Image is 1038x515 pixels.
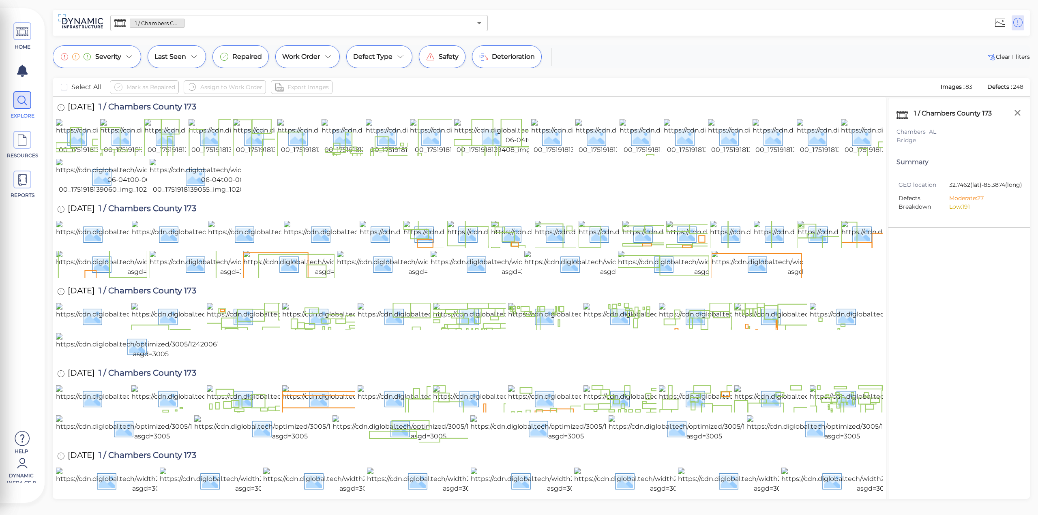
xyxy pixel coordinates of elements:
span: [DATE] [68,369,94,380]
img: https://cdn.diglobal.tech/width210/3005/2025-06-04t00-00-00_1751918139404_img_1029.jpg?asgd=3005 [531,119,680,155]
a: EXPLORE [4,91,41,120]
span: 1 / Chambers County 173 [94,451,196,462]
span: Dynamic Infra CS-8 [4,472,39,483]
img: https://cdn.diglobal.tech/width210/3005/img_0270.jpg?asgd=3005 [666,221,845,247]
span: 1 / Chambers County 173 [94,369,196,380]
img: https://cdn.diglobal.tech/width210/3005/12420041807.jpg?asgd=3005 [810,385,997,411]
img: https://cdn.diglobal.tech/width210/3005/12420041812.jpg?asgd=3005 [433,385,619,411]
span: [DATE] [68,286,94,297]
button: Mark as Repaired [110,80,179,94]
span: Defect Type [353,52,392,62]
img: https://cdn.diglobal.tech/width210/3005/img_0276.jpg?asgd=3005 [447,221,625,247]
div: Summary [896,157,1022,167]
img: https://cdn.diglobal.tech/width210/3005/2025-06-04t00-00-00_1751918139470_img_1035.jpg?asgd=3005 [144,119,293,155]
img: https://cdn.diglobal.tech/width210/3005/2025-06-04t00-00-00_1751918139461_img_1032.jpg?asgd=3005 [277,119,426,155]
img: https://cdn.diglobal.tech/width210/3005/2025-06-04t00-00-00_1751918139413_img_1031.jpg?asgd=3005 [410,119,558,155]
img: https://cdn.diglobal.tech/width210/3005/2025-06-04t00-00-00_1751918139200_img_1025.jpg?asgd=3005 [753,119,901,155]
img: https://cdn.diglobal.tech/width210/3005/12420061303.jpg?asgd=3005 [574,468,761,494]
img: https://cdn.diglobal.tech/width210/3005/img_20210607_114255190.jpg?asgd=3005 [284,221,512,247]
img: https://cdn.diglobal.tech/width210/3005/12420062102.jpg?asgd=3005 [712,251,899,277]
span: Work Order [282,52,320,62]
span: Repaired [232,52,262,62]
img: https://cdn.diglobal.tech/width210/3005/20190610_140416.jpg?asgd=3005 [583,303,785,329]
img: https://cdn.diglobal.tech/width210/3005/img_0266.jpg?asgd=3005 [798,221,976,247]
img: https://cdn.diglobal.tech/width210/3005/12420041809.jpg?asgd=3005 [659,385,847,411]
img: https://cdn.diglobal.tech/width210/3005/20190610_140631.jpg?asgd=3005 [207,303,407,329]
span: [DATE] [68,204,94,215]
span: 83 [965,83,972,90]
img: https://cdn.diglobal.tech/width210/3005/img_0258.jpg?asgd=3005 [337,251,515,277]
img: https://cdn.diglobal.tech/width210/3005/img_20210607_114355281.jpg?asgd=3005 [56,221,283,247]
img: https://cdn.diglobal.tech/optimized/3005/12420041802.jpg?asgd=3005 [609,415,800,441]
img: https://cdn.diglobal.tech/width210/3005/img_20210607_114258311.jpg?asgd=3005 [208,221,434,247]
span: Defects Breakdown [899,194,949,211]
span: Select All [71,82,101,92]
span: 1 / Chambers County 173 [94,286,196,297]
img: https://cdn.diglobal.tech/width210/3005/20190610_140347.jpg?asgd=3005 [659,303,860,329]
button: Assign to Work Order [184,80,266,94]
img: https://cdn.diglobal.tech/width210/3005/20190610_140616.jpg?asgd=3005 [358,303,559,329]
img: https://cdn.diglobal.tech/width210/3005/20190610_140630.jpg?asgd=3005 [282,303,485,329]
img: https://cdn.diglobal.tech/width210/3005/img_0263.jpg?asgd=3005 [56,251,234,277]
img: https://cdn.diglobal.tech/width210/3005/2025-06-04t00-00-00_1751918139055_img_1020.jpg?asgd=3005 [150,159,298,194]
img: https://cdn.diglobal.tech/width210/3005/12420041816.jpg?asgd=3005 [207,385,393,411]
iframe: Chat [1004,479,1032,509]
span: RESOURCES [5,152,40,159]
span: HOME [5,43,40,51]
img: https://cdn.diglobal.tech/width210/3005/2025-06-04t00-00-00_1751918139458_img_1038.jpg?asgd=3005 [322,119,470,155]
img: https://cdn.diglobal.tech/width210/3005/20190610_140421.jpg?asgd=3005 [433,303,634,329]
img: https://cdn.diglobal.tech/width210/3005/img_0257.jpg?asgd=3005 [431,251,608,277]
img: https://cdn.diglobal.tech/width210/3005/img_0264.jpg?asgd=3005 [841,221,1020,247]
img: https://cdn.diglobal.tech/width210/3005/img_0261.jpg?asgd=3005 [150,251,326,277]
img: https://cdn.diglobal.tech/width210/3005/12420041814.jpg?asgd=3005 [282,385,469,411]
span: [DATE] [68,103,94,113]
span: Last Seen [154,52,186,62]
img: https://cdn.diglobal.tech/width210/3005/2025-06-04t00-00-00_1751918139396_img_1028.jpg?asgd=3005 [575,119,724,155]
span: [DATE] [68,451,94,462]
img: https://cdn.diglobal.tech/width210/3005/2025-06-04t00-00-00_1751918139207_img_1026.jpg?asgd=3005 [664,119,812,155]
img: https://cdn.diglobal.tech/width210/3005/img_0274.jpg?asgd=3005 [491,221,669,247]
img: https://cdn.diglobal.tech/width210/3005/img_0260.jpg?asgd=3005 [243,251,422,277]
img: https://cdn.diglobal.tech/width210/3005/img_0272.jpg?asgd=3005 [579,221,756,247]
img: https://cdn.diglobal.tech/width210/3005/20190610_140817.jpg?asgd=3005 [56,303,256,329]
img: https://cdn.diglobal.tech/optimized/3005/12420041805.jpg?asgd=3005 [194,415,386,441]
span: Clear Fliters [986,52,1030,62]
span: 1 / Chambers County 173 [94,204,196,215]
span: Safety [439,52,459,62]
img: https://cdn.diglobal.tech/optimized/3005/12420041803.jpg?asgd=3005 [470,415,662,441]
img: https://cdn.diglobal.tech/width210/3005/12420061305.jpg?asgd=3005 [367,468,554,494]
img: https://cdn.diglobal.tech/width210/3005/12420061306.jpg?asgd=3005 [263,468,451,494]
img: https://cdn.diglobal.tech/width210/3005/20190610_140332.jpg?asgd=3005 [810,303,1011,329]
span: Images : [940,83,965,90]
img: https://cdn.diglobal.tech/width210/3005/12420062105.jpg?asgd=3005 [524,251,712,277]
a: REPORTS [4,171,41,199]
span: EXPLORE [5,112,40,120]
img: https://cdn.diglobal.tech/width210/3005/2025-06-04t00-00-00_1751918139464_img_1033.jpg?asgd=3005 [233,119,382,155]
img: https://cdn.diglobal.tech/width210/3005/2025-06-04t00-00-00_1751918139466_img_1034.jpg?asgd=3005 [189,119,337,155]
a: RESOURCES [4,131,41,159]
img: https://cdn.diglobal.tech/width210/3005/12420041811.jpg?asgd=3005 [508,385,693,411]
img: https://cdn.diglobal.tech/width210/3005/img_0271.jpg?asgd=3005 [622,221,799,247]
button: Export Images [271,80,332,94]
img: https://cdn.diglobal.tech/width210/3005/12420061304.jpg?asgd=3005 [471,468,659,494]
img: https://cdn.diglobal.tech/width210/3005/2025-06-04t00-00-00_1751918139417_img_1037.jpg?asgd=3005 [366,119,514,155]
div: 1 / Chambers County 173 [912,107,1002,124]
img: https://cdn.diglobal.tech/width210/3005/12420062104.jpg?asgd=3005 [618,251,806,277]
img: https://cdn.diglobal.tech/optimized/3005/12420061901.jpg?asgd=3005 [56,333,246,359]
span: GEO location [899,181,949,189]
img: https://cdn.diglobal.tech/width210/3005/2025-06-04t00-00-00_1751918139060_img_1022.jpg?asgd=3005 [56,159,204,194]
li: Low: 191 [949,203,1016,211]
img: https://cdn.diglobal.tech/width210/3005/2025-06-04t00-00-00_1751918139063_img_1021.jpg?asgd=3005 [841,119,989,155]
div: Chambers_AL [896,128,1022,136]
img: https://cdn.diglobal.tech/width210/3005/img_20210607_114209445.jpg?asgd=3005 [360,221,590,247]
img: https://cdn.diglobal.tech/optimized/3005/12420041801.jpg?asgd=3005 [747,415,937,441]
span: Defects : [987,83,1013,90]
img: https://cdn.diglobal.tech/width210/3005/12420061301.jpg?asgd=3005 [781,468,967,494]
img: https://cdn.diglobal.tech/width210/3005/img_0268.jpg?asgd=3005 [710,221,888,247]
img: https://cdn.diglobal.tech/width210/3005/12420041817.jpg?asgd=3005 [131,385,317,411]
img: https://cdn.diglobal.tech/width210/3005/img_0267.jpg?asgd=3005 [754,221,931,247]
img: https://cdn.diglobal.tech/width210/3005/12420041818.jpg?asgd=3005 [56,385,242,411]
img: https://cdn.diglobal.tech/width210/3005/20190610_140420.jpg?asgd=3005 [508,303,711,329]
img: https://cdn.diglobal.tech/width210/3005/12420041810.jpg?asgd=3005 [583,385,770,411]
span: Assign to Work Order [200,82,262,92]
